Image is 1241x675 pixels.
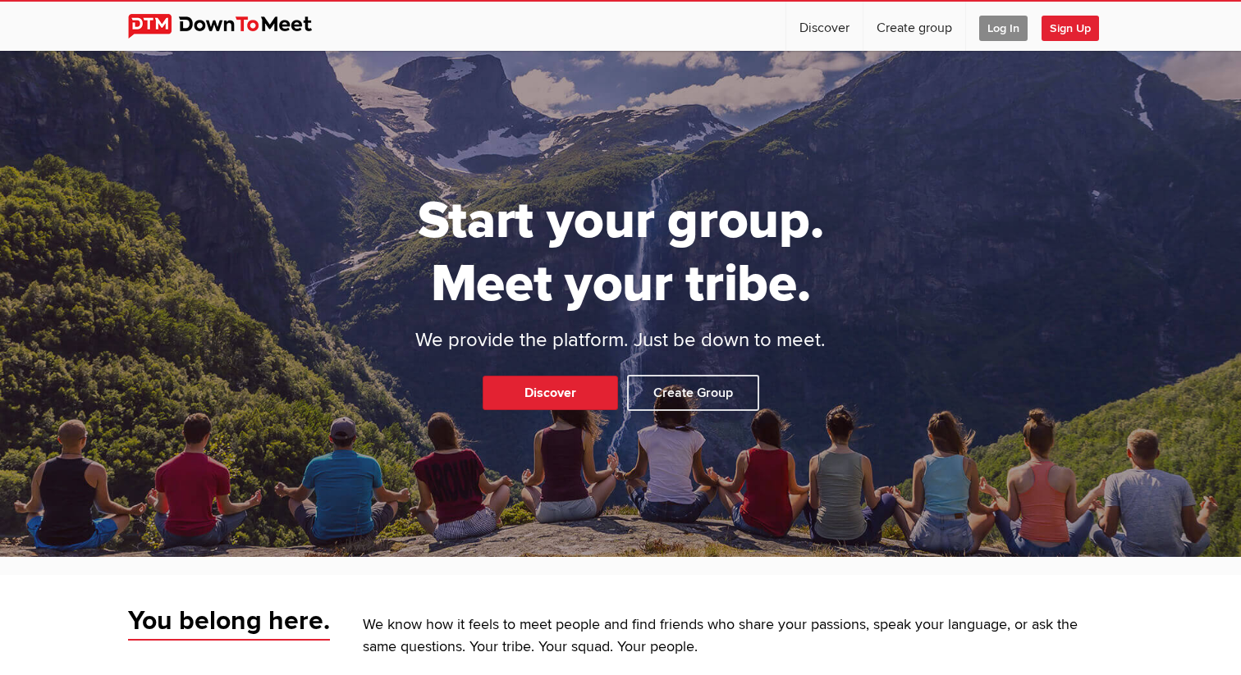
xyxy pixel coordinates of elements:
[1042,2,1112,51] a: Sign Up
[979,16,1028,41] span: Log In
[354,189,887,316] h1: Start your group. Meet your tribe.
[128,604,330,641] span: You belong here.
[786,2,863,51] a: Discover
[627,375,759,411] a: Create Group
[863,2,965,51] a: Create group
[363,614,1113,659] p: We know how it feels to meet people and find friends who share your passions, speak your language...
[483,376,618,410] a: Discover
[1042,16,1099,41] span: Sign Up
[966,2,1041,51] a: Log In
[128,14,337,39] img: DownToMeet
